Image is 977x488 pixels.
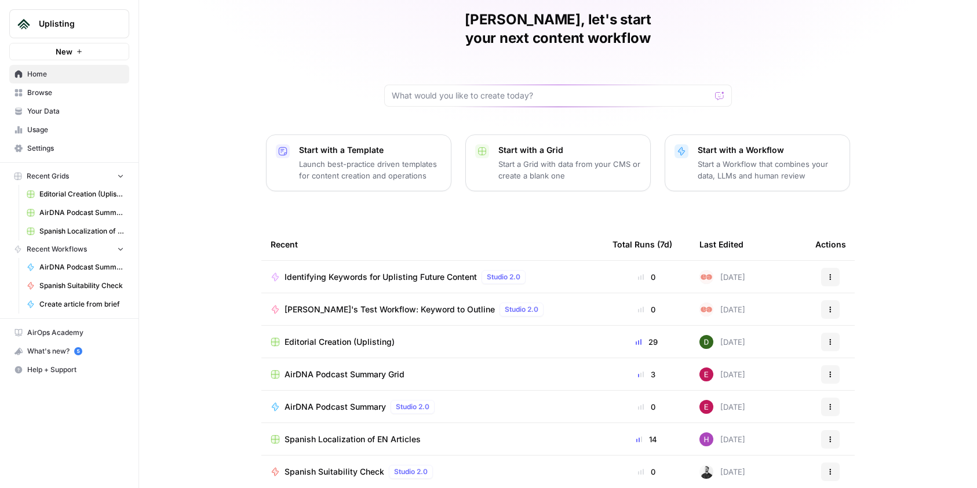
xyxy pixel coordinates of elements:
a: AirDNA Podcast Summary Grid [271,369,594,380]
span: Spanish Suitability Check [285,466,384,478]
span: Studio 2.0 [396,402,429,412]
button: Start with a GridStart a Grid with data from your CMS or create a blank one [465,134,651,191]
span: [PERSON_NAME]'s Test Workflow: Keyword to Outline [285,304,495,315]
div: 3 [613,369,681,380]
span: AirDNA Podcast Summary [39,262,124,272]
a: Settings [9,139,129,158]
img: 9ox2tsavtwuqu520im748tr0lqa0 [699,303,713,316]
img: Uplisting Logo [13,13,34,34]
a: Spanish Suitability CheckStudio 2.0 [271,465,594,479]
div: 14 [613,434,681,445]
a: 5 [74,347,82,355]
div: Actions [815,228,846,260]
span: AirDNA Podcast Summary Grid [285,369,404,380]
span: Home [27,69,124,79]
a: AirDNA Podcast Summary Grid [21,203,129,222]
a: Spanish Suitability Check [21,276,129,295]
text: 5 [76,348,79,354]
span: Browse [27,88,124,98]
div: 29 [613,336,681,348]
span: AirDNA Podcast Summary Grid [39,207,124,218]
button: Start with a WorkflowStart a Workflow that combines your data, LLMs and human review [665,134,850,191]
img: 6hq96n2leobrsvlurjgw6fk7c669 [699,367,713,381]
a: Spanish Localization of EN Articles [271,434,594,445]
a: [PERSON_NAME]'s Test Workflow: Keyword to OutlineStudio 2.0 [271,303,594,316]
span: Your Data [27,106,124,116]
a: Editorial Creation (Uplisting) [271,336,594,348]
a: Your Data [9,102,129,121]
div: Total Runs (7d) [613,228,672,260]
span: Spanish Suitability Check [39,281,124,291]
button: New [9,43,129,60]
img: 6hq96n2leobrsvlurjgw6fk7c669 [699,400,713,414]
div: Recent [271,228,594,260]
button: Workspace: Uplisting [9,9,129,38]
button: Recent Workflows [9,241,129,258]
img: tk4fd38h7lsi92jkuiz1rjly28yk [699,465,713,479]
span: Uplisting [39,18,109,30]
span: Identifying Keywords for Uplisting Future Content [285,271,477,283]
p: Start a Workflow that combines your data, LLMs and human review [698,158,840,181]
div: [DATE] [699,400,745,414]
span: Spanish Localization of EN Articles [285,434,421,445]
span: New [56,46,72,57]
a: Usage [9,121,129,139]
a: Browse [9,83,129,102]
a: AirDNA Podcast Summary [21,258,129,276]
button: Recent Grids [9,167,129,185]
img: 9ox2tsavtwuqu520im748tr0lqa0 [699,270,713,284]
a: Create article from brief [21,295,129,314]
div: Last Edited [699,228,743,260]
input: What would you like to create today? [392,90,710,101]
span: Recent Grids [27,171,69,181]
div: [DATE] [699,335,745,349]
span: AirDNA Podcast Summary [285,401,386,413]
div: 0 [613,304,681,315]
h1: [PERSON_NAME], let's start your next content workflow [384,10,732,48]
a: Identifying Keywords for Uplisting Future ContentStudio 2.0 [271,270,594,284]
span: Help + Support [27,365,124,375]
span: Studio 2.0 [487,272,520,282]
div: 0 [613,401,681,413]
img: s3daeat8gwktyg8b6fk5sb8x1vos [699,432,713,446]
div: What's new? [10,343,129,360]
div: 0 [613,466,681,478]
span: Studio 2.0 [505,304,538,315]
a: AirOps Academy [9,323,129,342]
a: AirDNA Podcast SummaryStudio 2.0 [271,400,594,414]
span: Create article from brief [39,299,124,309]
a: Spanish Localization of EN Articles [21,222,129,241]
img: fg3mjrc69kyjn6y4ve0edyg6sapb [699,335,713,349]
a: Home [9,65,129,83]
button: Help + Support [9,360,129,379]
div: [DATE] [699,367,745,381]
div: [DATE] [699,465,745,479]
span: Editorial Creation (Uplisting) [39,189,124,199]
div: [DATE] [699,303,745,316]
span: Editorial Creation (Uplisting) [285,336,395,348]
span: Spanish Localization of EN Articles [39,226,124,236]
div: [DATE] [699,270,745,284]
span: Settings [27,143,124,154]
div: [DATE] [699,432,745,446]
span: Usage [27,125,124,135]
button: What's new? 5 [9,342,129,360]
p: Start with a Template [299,144,442,156]
p: Start with a Workflow [698,144,840,156]
p: Launch best-practice driven templates for content creation and operations [299,158,442,181]
span: Studio 2.0 [394,467,428,477]
p: Start with a Grid [498,144,641,156]
p: Start a Grid with data from your CMS or create a blank one [498,158,641,181]
span: Recent Workflows [27,244,87,254]
span: AirOps Academy [27,327,124,338]
a: Editorial Creation (Uplisting) [21,185,129,203]
div: 0 [613,271,681,283]
button: Start with a TemplateLaunch best-practice driven templates for content creation and operations [266,134,451,191]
